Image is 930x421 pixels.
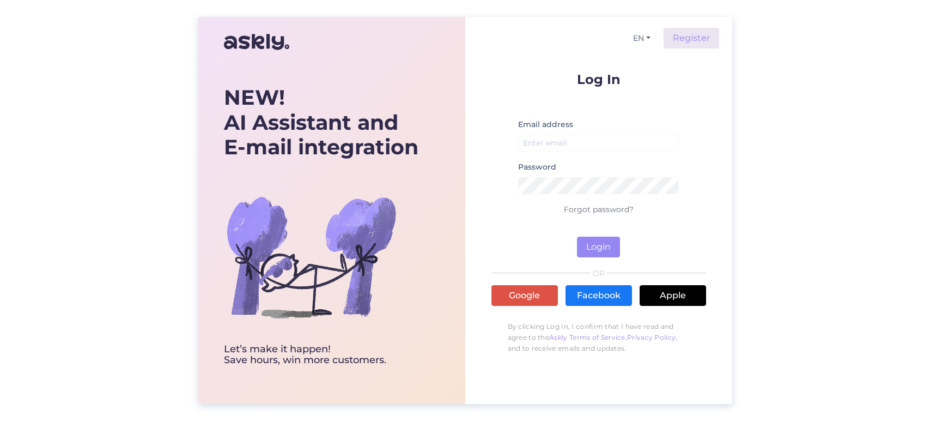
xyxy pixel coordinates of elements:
[491,285,558,306] a: Google
[491,73,706,86] p: Log In
[549,333,625,341] a: Askly Terms of Service
[577,237,620,257] button: Login
[224,29,289,55] img: Askly
[224,85,418,160] div: AI Assistant and E-mail integration
[664,28,719,49] a: Register
[640,285,706,306] a: Apple
[518,119,573,130] label: Email address
[224,344,418,366] div: Let’s make it happen! Save hours, win more customers.
[629,31,655,46] button: EN
[518,135,679,152] input: Enter email
[627,333,676,341] a: Privacy Policy
[491,316,706,359] p: By clicking Log In, I confirm that I have read and agree to the , , and to receive emails and upd...
[224,85,285,110] b: NEW!
[564,205,634,214] a: Forgot password?
[566,285,632,306] a: Facebook
[518,161,556,173] label: Password
[591,269,606,277] span: OR
[224,170,398,344] img: bg-askly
